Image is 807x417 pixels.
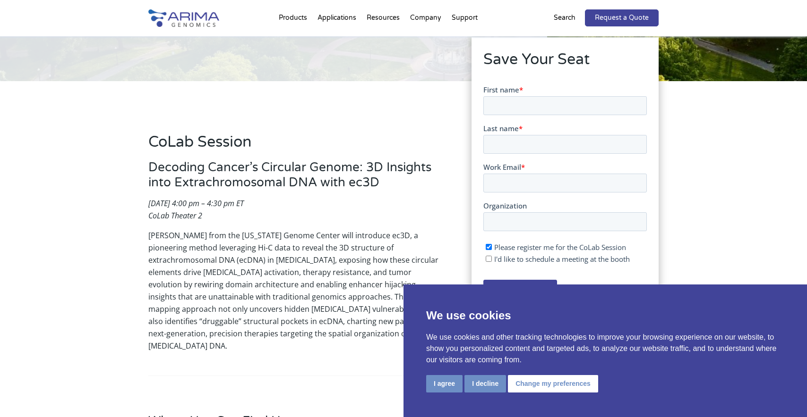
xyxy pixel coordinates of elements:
[148,229,443,352] p: [PERSON_NAME] from the [US_STATE] Genome Center will introduce ec3D, a pioneering method leveragi...
[426,332,784,366] p: We use cookies and other tracking technologies to improve your browsing experience on our website...
[483,85,647,308] iframe: Form 0
[148,132,443,160] h2: CoLab Session
[464,375,506,392] button: I decline
[508,375,598,392] button: Change my preferences
[426,375,463,392] button: I agree
[585,9,659,26] a: Request a Quote
[554,12,575,24] p: Search
[148,160,443,197] h3: Decoding Cancer’s Circular Genome: 3D Insights into Extrachromosomal DNA with ec3D
[148,9,219,27] img: Arima-Genomics-logo
[148,198,244,208] em: [DATE] 4:00 pm – 4:30 pm ET
[483,49,647,77] h2: Save Your Seat
[148,210,202,221] em: CoLab Theater 2
[426,307,784,324] p: We use cookies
